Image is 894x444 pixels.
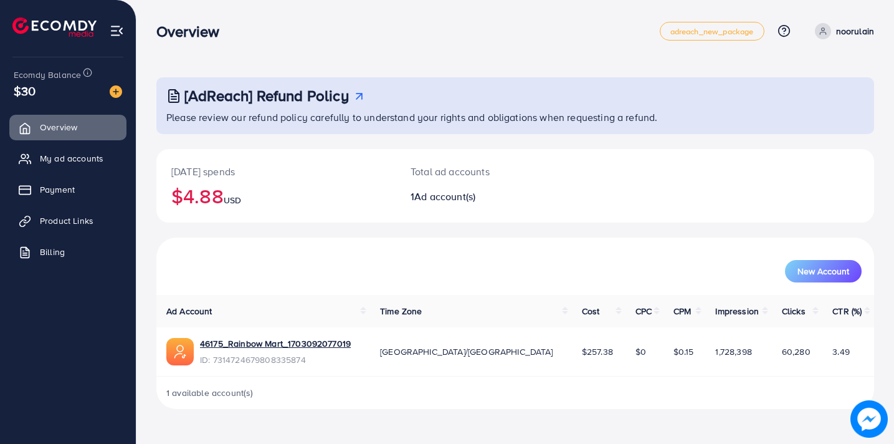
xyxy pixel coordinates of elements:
p: Total ad accounts [411,164,560,179]
a: Overview [9,115,126,140]
span: ID: 7314724679808335874 [200,354,351,366]
span: 60,280 [782,345,811,358]
span: Ad Account [166,305,212,317]
img: menu [110,24,124,38]
span: CTR (%) [832,305,862,317]
a: Billing [9,239,126,264]
span: $0 [635,345,646,358]
h3: Overview [156,22,229,41]
span: Impression [715,305,759,317]
span: adreach_new_package [670,27,754,36]
img: logo [12,17,97,37]
a: 46175_Rainbow Mart_1703092077019 [200,337,351,350]
span: 1,728,398 [715,345,751,358]
h2: 1 [411,191,560,203]
h3: [AdReach] Refund Policy [184,87,349,105]
span: Ad account(s) [414,190,475,203]
span: 3.49 [832,345,850,358]
span: Cost [582,305,600,317]
span: My ad accounts [40,152,103,165]
span: New Account [797,267,849,276]
span: Ecomdy Balance [14,69,81,81]
span: CPM [673,305,691,317]
span: Clicks [782,305,806,317]
p: Please review our refund policy carefully to understand your rights and obligations when requesti... [166,110,867,125]
span: USD [224,194,241,206]
span: $257.38 [582,345,613,358]
img: image [850,400,888,438]
a: noorulain [810,23,874,39]
span: CPC [635,305,652,317]
a: Product Links [9,208,126,233]
p: [DATE] spends [171,164,381,179]
button: New Account [785,260,862,282]
h2: $4.88 [171,184,381,208]
span: Payment [40,183,75,196]
a: My ad accounts [9,146,126,171]
a: Payment [9,177,126,202]
p: noorulain [836,24,874,39]
span: $30 [14,82,36,100]
img: image [110,85,122,98]
a: adreach_new_package [660,22,764,41]
span: $0.15 [673,345,694,358]
span: [GEOGRAPHIC_DATA]/[GEOGRAPHIC_DATA] [380,345,553,358]
span: 1 available account(s) [166,387,254,399]
span: Product Links [40,215,93,227]
img: ic-ads-acc.e4c84228.svg [166,338,194,365]
span: Billing [40,246,65,258]
span: Overview [40,121,77,133]
span: Time Zone [380,305,422,317]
